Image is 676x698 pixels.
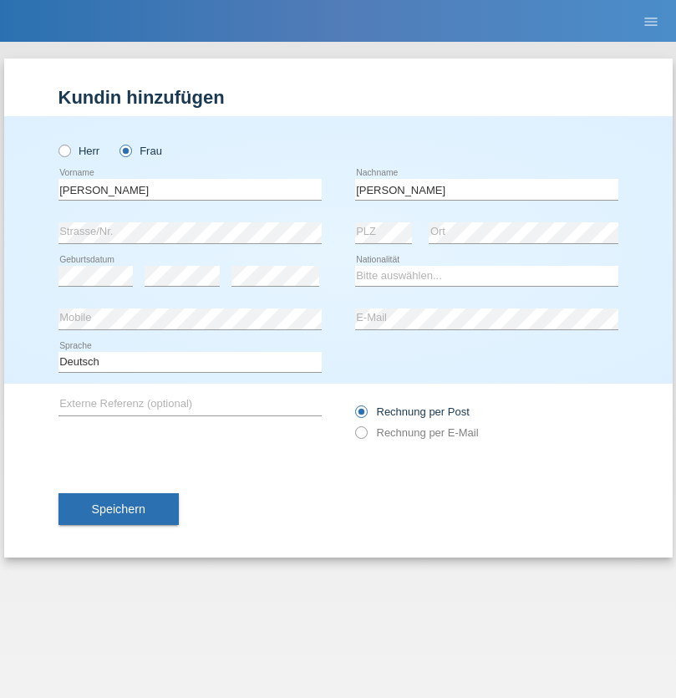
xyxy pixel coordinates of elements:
button: Speichern [58,493,179,525]
label: Herr [58,145,100,157]
label: Frau [119,145,162,157]
input: Rechnung per E-Mail [355,426,366,447]
span: Speichern [92,502,145,516]
label: Rechnung per Post [355,405,470,418]
label: Rechnung per E-Mail [355,426,479,439]
input: Frau [119,145,130,155]
input: Rechnung per Post [355,405,366,426]
input: Herr [58,145,69,155]
i: menu [643,13,659,30]
h1: Kundin hinzufügen [58,87,618,108]
a: menu [634,16,668,26]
